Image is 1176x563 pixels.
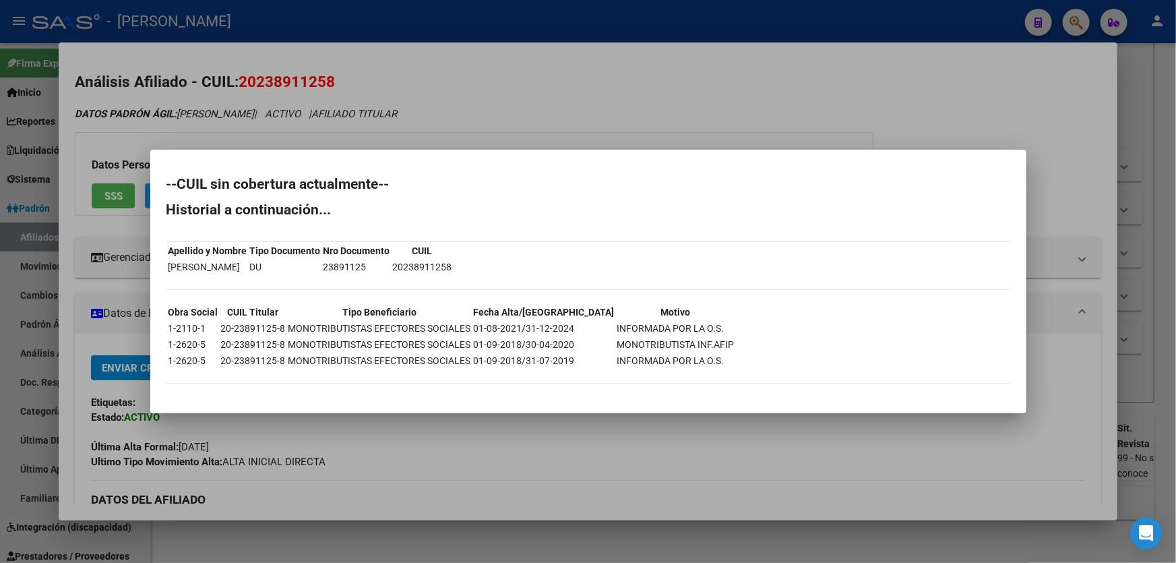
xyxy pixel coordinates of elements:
[220,337,286,352] td: 20-23891125-8
[168,321,219,336] td: 1-2110-1
[617,321,735,336] td: INFORMADA POR LA O.S.
[220,321,286,336] td: 20-23891125-8
[617,305,735,320] th: Motivo
[168,353,219,368] td: 1-2620-5
[168,337,219,352] td: 1-2620-5
[288,321,472,336] td: MONOTRIBUTISTAS EFECTORES SOCIALES
[323,243,391,258] th: Nro Documento
[473,337,615,352] td: 01-09-2018/30-04-2020
[617,353,735,368] td: INFORMADA POR LA O.S.
[220,305,286,320] th: CUIL Titular
[473,305,615,320] th: Fecha Alta/[GEOGRAPHIC_DATA]
[288,337,472,352] td: MONOTRIBUTISTAS EFECTORES SOCIALES
[288,353,472,368] td: MONOTRIBUTISTAS EFECTORES SOCIALES
[288,305,472,320] th: Tipo Beneficiario
[392,243,453,258] th: CUIL
[473,353,615,368] td: 01-09-2018/31-07-2019
[220,353,286,368] td: 20-23891125-8
[473,321,615,336] td: 01-08-2021/31-12-2024
[323,260,391,274] td: 23891125
[392,260,453,274] td: 20238911258
[166,203,1010,216] h2: Historial a continuación...
[617,337,735,352] td: MONOTRIBUTISTA INF.AFIP
[1130,517,1163,550] div: Open Intercom Messenger
[168,260,248,274] td: [PERSON_NAME]
[168,243,248,258] th: Apellido y Nombre
[249,260,321,274] td: DU
[168,305,219,320] th: Obra Social
[249,243,321,258] th: Tipo Documento
[166,177,1010,191] h2: --CUIL sin cobertura actualmente--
